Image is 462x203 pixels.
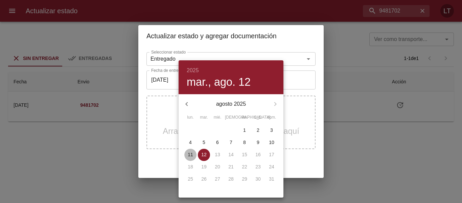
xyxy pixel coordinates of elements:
[257,139,259,146] p: 9
[198,114,210,121] span: mar.
[252,124,264,137] button: 2
[265,137,278,149] button: 10
[184,137,197,149] button: 4
[269,139,274,146] p: 10
[184,149,197,161] button: 11
[225,137,237,149] button: 7
[198,137,210,149] button: 5
[195,100,267,108] p: agosto 2025
[270,127,273,134] p: 3
[216,139,219,146] p: 6
[238,137,251,149] button: 8
[243,139,246,146] p: 8
[265,124,278,137] button: 3
[198,149,210,161] button: 12
[243,127,246,134] p: 1
[265,114,278,121] span: dom.
[238,114,251,121] span: vie.
[230,139,232,146] p: 7
[252,114,264,121] span: sáb.
[188,151,193,158] p: 11
[252,137,264,149] button: 9
[184,114,197,121] span: lun.
[201,151,207,158] p: 12
[238,124,251,137] button: 1
[187,66,199,75] button: 2025
[187,75,251,89] button: mar., ago. 12
[225,114,237,121] span: [DEMOGRAPHIC_DATA].
[211,137,224,149] button: 6
[203,139,205,146] p: 5
[211,114,224,121] span: mié.
[257,127,259,134] p: 2
[189,139,192,146] p: 4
